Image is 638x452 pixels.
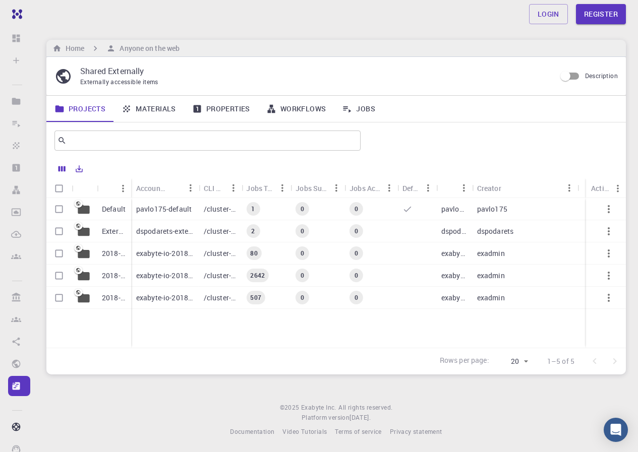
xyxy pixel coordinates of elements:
div: Jobs Active [350,178,381,198]
button: Menu [274,180,291,196]
button: Sort [166,180,183,196]
span: Video Tutorials [282,427,327,435]
a: Register [576,4,626,24]
a: Materials [113,96,184,122]
div: Jobs Subm. [296,178,328,198]
span: Platform version [302,413,350,423]
span: 0 [297,227,308,235]
p: exabyte-io-2018-bg-study-phase-iii [136,271,194,281]
p: Default [102,204,126,214]
p: External [102,226,126,236]
div: Creator [472,178,577,198]
button: Sort [501,180,517,196]
img: logo [8,9,22,19]
div: Icon [72,178,97,198]
span: Description [585,72,618,80]
span: Terms of service [335,427,381,435]
p: exadmin [477,293,505,303]
a: Exabyte Inc. [301,403,336,413]
nav: breadcrumb [50,43,182,54]
p: /cluster-???-share/groups/exabyte-io/exabyte-io-2018-bg-study-phase-iii [204,271,237,281]
span: 0 [351,205,362,213]
p: exadmin [477,271,505,281]
div: 20 [493,354,531,369]
span: 1 [247,205,259,213]
div: Default [397,178,436,198]
p: 2018-bg-study-phase-I [102,293,126,303]
div: CLI Path [199,178,242,198]
span: 0 [297,249,308,257]
span: 2642 [246,271,269,280]
p: Rows per page: [440,355,489,367]
p: 1–5 of 5 [547,356,574,366]
button: Export [71,161,88,177]
a: Projects [46,96,113,122]
p: dspodarets-external [136,226,194,236]
a: Documentation [230,427,274,437]
div: Accounting slug [131,178,199,198]
p: pavlo175-default [136,204,192,214]
a: Terms of service [335,427,381,437]
button: Menu [381,180,397,196]
button: Menu [610,180,626,197]
div: Jobs Active [344,178,397,198]
span: 0 [297,293,308,302]
span: 0 [297,205,308,213]
p: dspodarets [477,226,514,236]
div: Accounting slug [136,178,166,198]
span: 0 [351,293,362,302]
span: 0 [351,271,362,280]
p: pavlo175 [477,204,507,214]
div: CLI Path [204,178,225,198]
span: Externally accessible items [80,78,158,86]
p: exabyte-io [441,271,467,281]
a: Workflows [258,96,334,122]
span: 0 [297,271,308,280]
p: /cluster-???-home/pavlo175/pavlo175-default [204,204,237,214]
p: /cluster-???-share/groups/exabyte-io/exabyte-io-2018-bg-study-phase-i-ph [204,248,237,259]
span: 0 [351,249,362,257]
button: Menu [456,180,472,196]
p: 2018-bg-study-phase-III [102,271,126,281]
span: [DATE] . [350,413,371,421]
span: All rights reserved. [338,403,392,413]
button: Menu [183,180,199,196]
div: Open Intercom Messenger [604,418,628,442]
p: 2018-bg-study-phase-i-ph [102,248,126,259]
button: Menu [115,180,131,197]
p: exabyte-io-2018-bg-study-phase-i-ph [136,248,194,259]
button: Menu [420,180,436,196]
a: [DATE]. [350,413,371,423]
p: exadmin [477,248,505,259]
p: pavlo175 [441,204,467,214]
button: Menu [225,180,241,196]
p: Shared Externally [80,65,548,77]
button: Sort [102,180,118,197]
a: Login [529,4,568,24]
div: Actions [591,178,610,198]
a: Video Tutorials [282,427,327,437]
div: Jobs Total [246,178,274,198]
div: Actions [586,178,626,198]
a: Jobs [334,96,383,122]
p: exabyte-io [441,248,467,259]
p: exabyte-io [441,293,467,303]
span: © 2025 [280,403,301,413]
span: 0 [351,227,362,235]
a: Properties [184,96,258,122]
button: Columns [53,161,71,177]
p: exabyte-io-2018-bg-study-phase-i [136,293,194,303]
button: Sort [441,180,457,196]
span: Exabyte Inc. [301,403,336,411]
div: Creator [477,178,501,198]
span: 2 [247,227,259,235]
span: Privacy statement [390,427,442,435]
h6: Home [62,43,84,54]
p: dspodarets [441,226,467,236]
div: Jobs Total [241,178,291,198]
button: Menu [328,180,344,196]
button: Menu [561,180,577,196]
span: Documentation [230,427,274,435]
p: /cluster-???-share/groups/exabyte-io/exabyte-io-2018-bg-study-phase-i [204,293,237,303]
div: Default [402,178,420,198]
